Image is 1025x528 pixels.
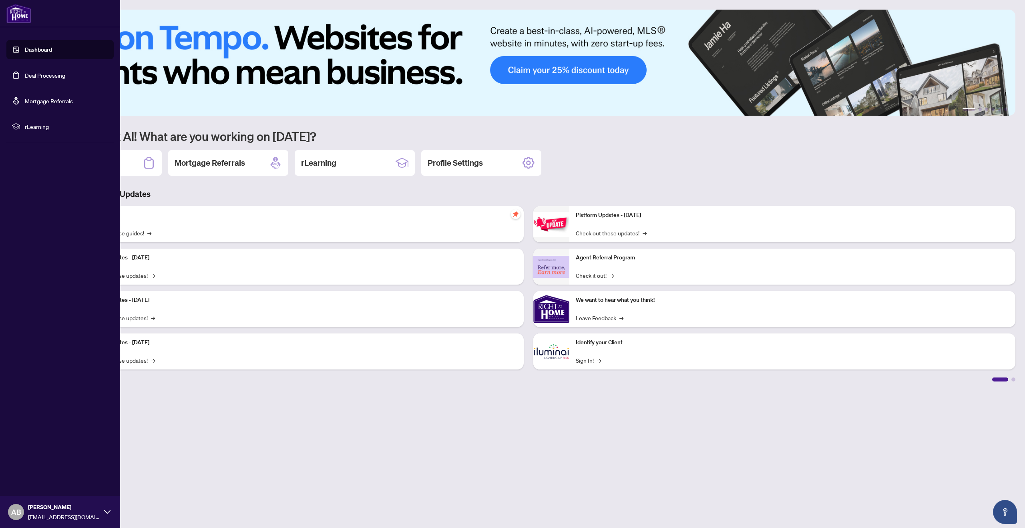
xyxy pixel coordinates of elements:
a: Mortgage Referrals [25,97,73,104]
img: We want to hear what you think! [533,291,569,327]
a: Deal Processing [25,72,65,79]
img: Platform Updates - June 23, 2025 [533,212,569,237]
p: Agent Referral Program [576,253,1009,262]
span: → [643,229,647,237]
img: logo [6,4,31,23]
span: [PERSON_NAME] [28,503,100,512]
p: Self-Help [84,211,517,220]
p: Platform Updates - [DATE] [576,211,1009,220]
p: Identify your Client [576,338,1009,347]
span: → [597,356,601,365]
button: 4 [991,108,995,111]
span: rLearning [25,122,108,131]
img: Agent Referral Program [533,256,569,278]
p: We want to hear what you think! [576,296,1009,305]
span: → [151,271,155,280]
span: → [151,313,155,322]
a: Check it out!→ [576,271,614,280]
a: Dashboard [25,46,52,53]
button: 5 [998,108,1001,111]
h2: Mortgage Referrals [175,157,245,169]
p: Platform Updates - [DATE] [84,296,517,305]
span: pushpin [511,209,521,219]
h2: rLearning [301,157,336,169]
button: 1 [963,108,975,111]
h1: Welcome back Al! What are you working on [DATE]? [42,128,1015,144]
span: [EMAIL_ADDRESS][DOMAIN_NAME] [28,512,100,521]
a: Leave Feedback→ [576,313,623,322]
img: Identify your Client [533,333,569,369]
span: → [610,271,614,280]
button: 2 [979,108,982,111]
img: Slide 0 [42,10,1015,116]
button: 3 [985,108,988,111]
h2: Profile Settings [428,157,483,169]
span: AB [11,506,21,518]
h3: Brokerage & Industry Updates [42,189,1015,200]
a: Sign In!→ [576,356,601,365]
span: → [619,313,623,322]
span: → [151,356,155,365]
p: Platform Updates - [DATE] [84,253,517,262]
button: Open asap [993,500,1017,524]
span: → [147,229,151,237]
p: Platform Updates - [DATE] [84,338,517,347]
a: Check out these updates!→ [576,229,647,237]
button: 6 [1004,108,1007,111]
